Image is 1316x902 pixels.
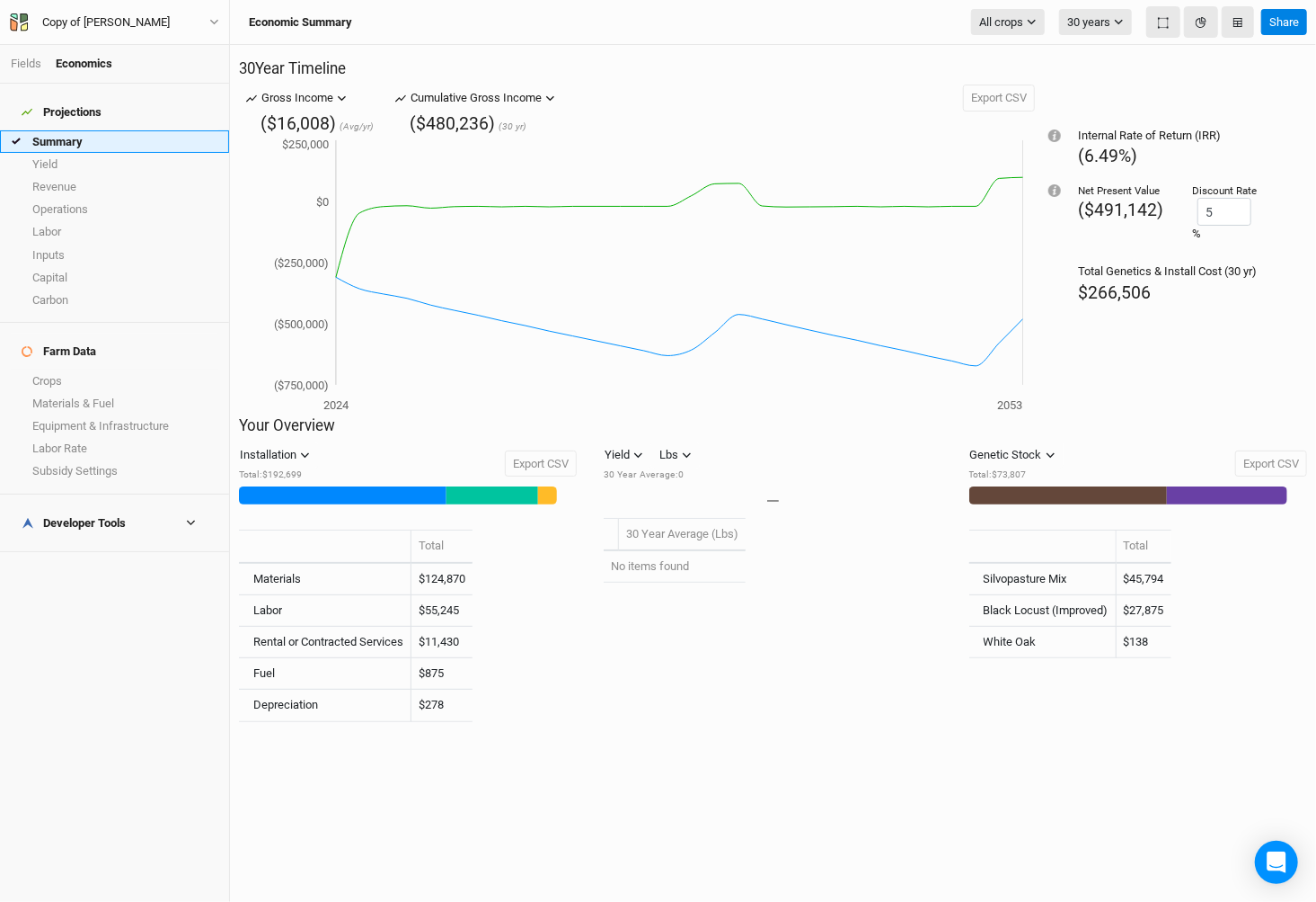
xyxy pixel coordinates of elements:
[659,446,678,464] div: Lbs
[765,487,781,514] span: –
[1078,146,1137,166] span: (6.49%)
[316,195,329,209] tspan: $0
[411,89,542,107] div: Cumulative Gross Income
[984,571,1067,587] div: Silvopasture Mix
[962,442,1064,469] button: Genetic Stock
[1047,128,1063,144] div: Tooltip anchor
[984,603,1108,619] div: Black Locust (Improved)
[1078,282,1151,303] span: $266,506
[239,469,318,482] div: Total : $192,699
[411,627,473,658] td: $11,430
[979,13,1023,31] span: All crops
[1192,183,1257,198] div: Discount Rate
[249,15,352,30] h3: Economic Summary
[1078,128,1257,144] div: Internal Rate of Return (IRR)
[997,398,1022,412] tspan: 2053
[619,519,746,551] th: 30 Year Average (Lbs)
[1078,200,1163,220] span: ($491,142)
[505,451,577,478] button: Export CSV
[11,505,218,541] h4: Developer Tools
[261,89,333,107] div: Gross Income
[411,531,473,563] th: Total
[253,571,301,587] div: Materials
[11,57,41,70] a: Fields
[1197,198,1251,226] input: 0
[499,121,526,134] span: (30 yr)
[411,658,473,690] td: $875
[22,516,126,531] div: Developer Tools
[1235,451,1307,478] button: Export CSV
[239,59,1307,77] h2: 30 Year Timeline
[42,13,170,31] div: Copy of [PERSON_NAME]
[596,442,651,469] button: Yield
[1261,9,1307,36] button: Share
[274,256,329,270] tspan: ($250,000)
[253,603,282,619] div: Labor
[604,551,746,583] td: No items found
[282,138,329,151] tspan: $250,000
[406,85,560,112] button: Cumulative Gross Income
[1117,531,1171,563] th: Total
[42,13,170,31] div: Copy of Coffelt
[1078,263,1257,280] div: Total Genetics & Install Cost (30 yr)
[240,446,296,464] div: Installation
[963,85,1035,112] button: Export CSV
[1255,841,1298,884] div: Open Intercom Messenger
[984,634,1037,650] div: White Oak
[9,13,220,32] button: Copy of [PERSON_NAME]
[969,469,1064,482] div: Total : $73,807
[261,112,336,136] div: ($16,008)
[411,595,473,627] td: $55,245
[604,469,700,482] div: 30 Year Average : 0
[274,317,329,331] tspan: ($500,000)
[971,9,1045,36] button: All crops
[1059,9,1132,36] button: 30 years
[274,379,329,392] tspan: ($750,000)
[232,442,318,469] button: Installation
[257,85,351,112] button: Gross Income
[411,564,473,595] td: $124,870
[1047,183,1063,199] div: Tooltip anchor
[253,634,403,650] div: Rental or Contracted Services
[651,442,700,469] button: Lbs
[239,416,1307,434] h2: Your Overview
[410,112,495,136] div: ($480,236)
[22,105,102,120] div: Projections
[1192,226,1201,242] label: %
[323,398,349,412] tspan: 2024
[1117,564,1171,595] td: $45,794
[605,446,630,464] div: Yield
[22,344,96,359] div: Farm Data
[411,690,473,721] td: $278
[56,56,112,72] div: Economics
[340,121,374,134] span: (Avg/yr)
[1117,595,1171,627] td: $27,875
[253,665,275,682] div: Fuel
[970,446,1042,464] div: Genetic Stock
[1117,627,1171,658] td: $138
[1078,183,1163,198] div: Net Present Value
[253,697,318,713] div: Depreciation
